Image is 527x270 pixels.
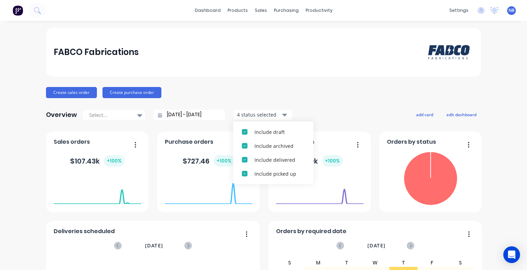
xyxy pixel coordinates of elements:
[145,242,163,249] span: [DATE]
[276,259,304,267] div: S
[302,5,336,16] div: productivity
[13,5,23,16] img: Factory
[446,5,472,16] div: settings
[254,170,305,177] div: Include picked up
[183,155,234,167] div: $ 727.46
[442,110,481,119] button: edit dashboard
[276,227,346,236] span: Orders by required date
[361,259,389,267] div: W
[297,155,343,167] div: $ 51.9k
[387,138,436,146] span: Orders by status
[425,38,473,67] img: FABCO Fabrications
[70,155,124,167] div: $ 107.43k
[237,111,281,118] div: 4 status selected
[254,156,305,164] div: Include delivered
[304,259,333,267] div: M
[191,5,224,16] a: dashboard
[46,87,97,98] button: Create sales order
[254,128,305,136] div: Include draft
[322,155,343,167] div: + 100 %
[233,110,292,120] button: 4 status selected
[446,259,475,267] div: S
[165,138,213,146] span: Purchase orders
[254,142,305,150] div: Include archived
[102,87,161,98] button: Create purchase order
[412,110,438,119] button: add card
[503,246,520,263] div: Open Intercom Messenger
[251,5,270,16] div: sales
[224,5,251,16] div: products
[509,7,514,14] span: NB
[333,259,361,267] div: T
[418,259,446,267] div: F
[54,45,139,59] div: FABCO Fabrications
[214,155,234,167] div: + 100 %
[46,108,77,122] div: Overview
[389,259,418,267] div: T
[367,242,385,249] span: [DATE]
[270,5,302,16] div: purchasing
[104,155,124,167] div: + 100 %
[54,138,90,146] span: Sales orders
